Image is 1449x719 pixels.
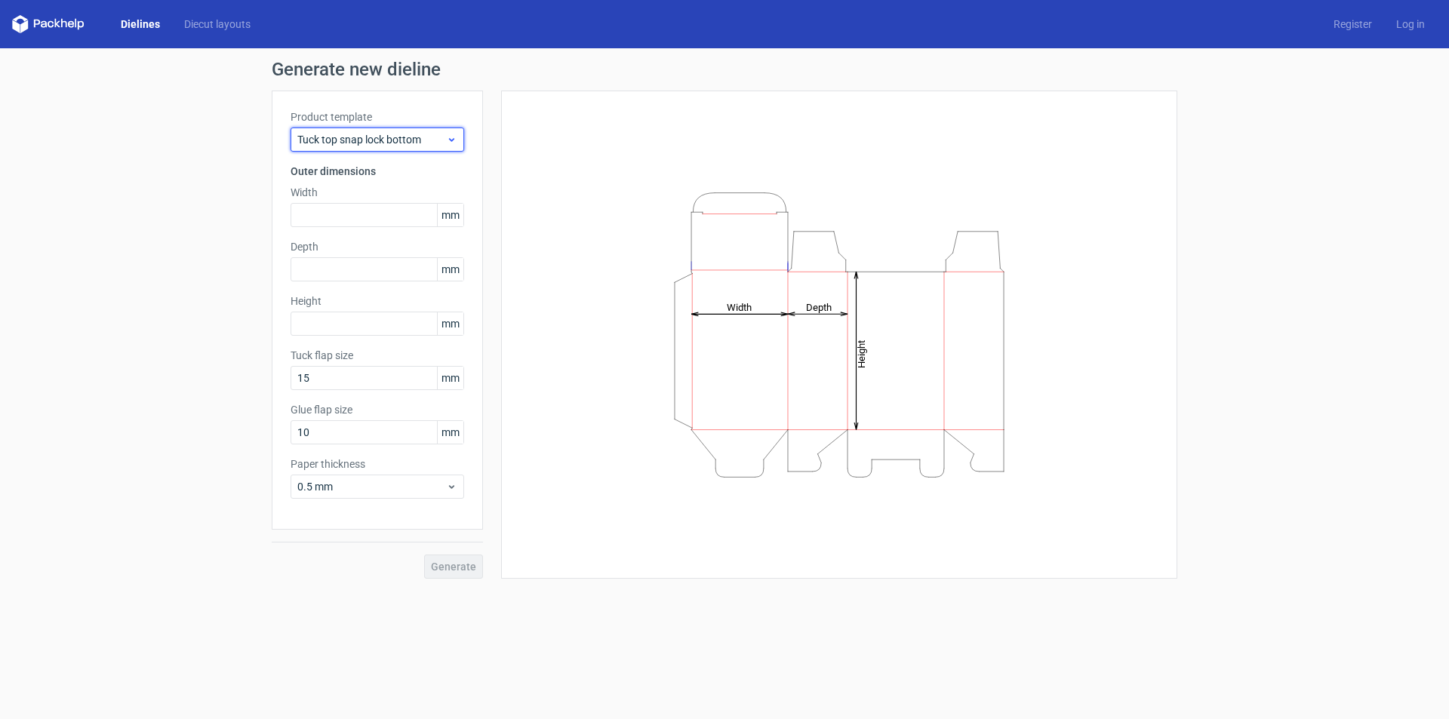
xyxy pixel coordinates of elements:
[291,293,464,309] label: Height
[172,17,263,32] a: Diecut layouts
[437,258,463,281] span: mm
[856,340,867,367] tspan: Height
[291,402,464,417] label: Glue flap size
[806,301,832,312] tspan: Depth
[291,239,464,254] label: Depth
[1321,17,1384,32] a: Register
[109,17,172,32] a: Dielines
[437,312,463,335] span: mm
[272,60,1177,78] h1: Generate new dieline
[291,164,464,179] h3: Outer dimensions
[297,132,446,147] span: Tuck top snap lock bottom
[727,301,752,312] tspan: Width
[291,348,464,363] label: Tuck flap size
[1384,17,1437,32] a: Log in
[297,479,446,494] span: 0.5 mm
[291,185,464,200] label: Width
[291,109,464,124] label: Product template
[437,421,463,444] span: mm
[291,456,464,472] label: Paper thickness
[437,367,463,389] span: mm
[437,204,463,226] span: mm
